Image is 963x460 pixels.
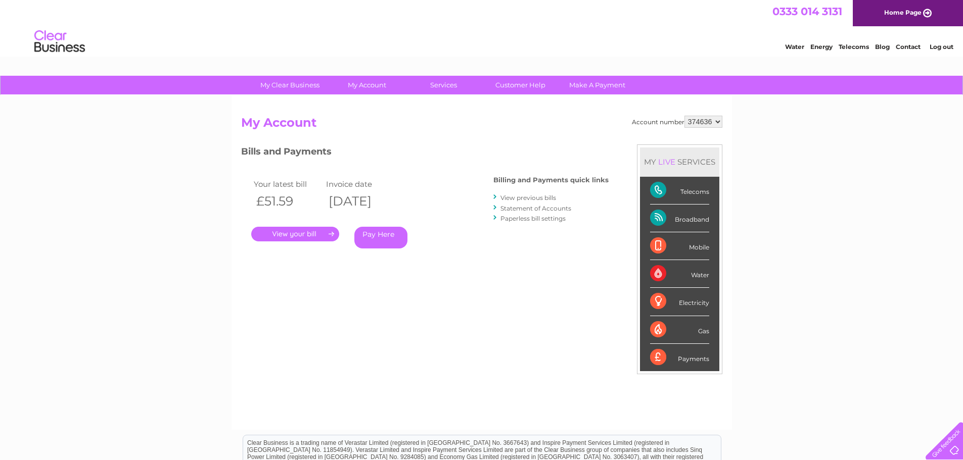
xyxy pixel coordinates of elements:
[325,76,408,94] a: My Account
[632,116,722,128] div: Account number
[650,344,709,371] div: Payments
[875,43,890,50] a: Blog
[810,43,833,50] a: Energy
[500,205,571,212] a: Statement of Accounts
[324,191,396,212] th: [DATE]
[650,316,709,344] div: Gas
[650,205,709,232] div: Broadband
[556,76,639,94] a: Make A Payment
[248,76,332,94] a: My Clear Business
[650,232,709,260] div: Mobile
[479,76,562,94] a: Customer Help
[650,177,709,205] div: Telecoms
[656,157,677,167] div: LIVE
[772,5,842,18] a: 0333 014 3131
[241,116,722,135] h2: My Account
[241,144,609,162] h3: Bills and Payments
[839,43,869,50] a: Telecoms
[930,43,953,50] a: Log out
[251,227,339,241] a: .
[896,43,921,50] a: Contact
[251,191,324,212] th: £51.59
[650,288,709,316] div: Electricity
[34,26,85,57] img: logo.png
[500,194,556,201] a: View previous bills
[640,147,719,176] div: MY SERVICES
[500,215,566,222] a: Paperless bill settings
[493,176,609,184] h4: Billing and Payments quick links
[650,260,709,288] div: Water
[251,177,324,191] td: Your latest bill
[243,6,721,49] div: Clear Business is a trading name of Verastar Limited (registered in [GEOGRAPHIC_DATA] No. 3667643...
[354,227,407,248] a: Pay Here
[402,76,485,94] a: Services
[785,43,804,50] a: Water
[324,177,396,191] td: Invoice date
